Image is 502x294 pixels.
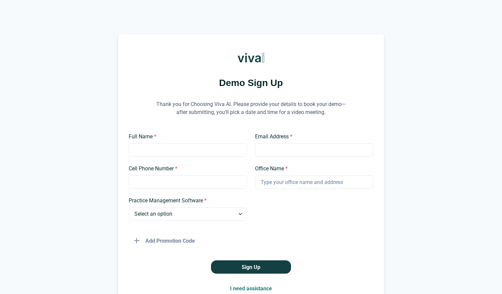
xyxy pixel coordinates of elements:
label: Cell Phone Number [129,165,243,173]
label: Practice Management Software [129,197,243,205]
img: Viva AI Logo [238,44,264,71]
h1: Demo Sign Up [129,76,373,89]
label: Email Address [255,133,369,141]
p: Thank you for Choosing Viva AI. Please provide your details to book your demo—after submitting, y... [151,92,351,125]
button: Add Promotion Code [129,234,200,247]
label: Office Name [255,165,369,173]
label: Full Name [129,133,243,141]
input: Type your office name and address [255,175,373,189]
button: Sign Up [211,260,291,274]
